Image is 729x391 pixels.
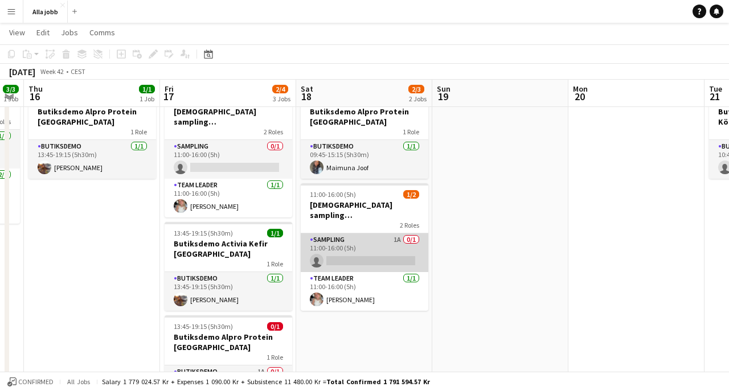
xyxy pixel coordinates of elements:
span: 2/4 [272,85,288,93]
app-job-card: 11:00-16:00 (5h)1/2[DEMOGRAPHIC_DATA] sampling [GEOGRAPHIC_DATA]2 RolesSampling1A0/111:00-16:00 (... [301,183,428,311]
h3: Butiksdemo Alpro Protein [GEOGRAPHIC_DATA] [301,106,428,127]
app-job-card: 11:00-16:00 (5h)1/2[DEMOGRAPHIC_DATA] sampling [GEOGRAPHIC_DATA]2 RolesSampling0/111:00-16:00 (5h... [165,90,292,217]
span: All jobs [65,377,92,386]
app-card-role: Team Leader1/111:00-16:00 (5h)[PERSON_NAME] [301,272,428,311]
app-card-role: Butiksdemo1/113:45-19:15 (5h30m)[PERSON_NAME] [28,140,156,179]
div: [DATE] [9,66,35,77]
span: 2 Roles [400,221,419,229]
span: Edit [36,27,50,38]
span: View [9,27,25,38]
span: 18 [299,90,313,103]
app-job-card: 13:45-19:15 (5h30m)1/1Butiksdemo Activia Kefir [GEOGRAPHIC_DATA]1 RoleButiksdemo1/113:45-19:15 (5... [165,222,292,311]
a: Edit [32,25,54,40]
h3: [DEMOGRAPHIC_DATA] sampling [GEOGRAPHIC_DATA] [301,200,428,220]
span: 1 Role [267,353,283,361]
span: 1/2 [403,190,419,199]
span: 3/3 [3,85,19,93]
h3: Butiksdemo Alpro Protein [GEOGRAPHIC_DATA] [165,332,292,352]
div: CEST [71,67,85,76]
app-card-role: Team Leader1/111:00-16:00 (5h)[PERSON_NAME] [165,179,292,217]
div: 2 Jobs [409,94,427,103]
span: Total Confirmed 1 791 594.57 kr [326,377,430,386]
div: 1 Job [3,94,18,103]
app-job-card: 13:45-19:15 (5h30m)1/1Butiksdemo Alpro Protein [GEOGRAPHIC_DATA]1 RoleButiksdemo1/113:45-19:15 (5... [28,90,156,179]
span: 1 Role [130,127,147,136]
span: Mon [573,84,588,94]
span: 17 [163,90,174,103]
span: Week 42 [38,67,66,76]
span: 20 [571,90,588,103]
span: Comms [89,27,115,38]
span: 13:45-19:15 (5h30m) [174,229,233,237]
span: 1 Role [267,260,283,268]
h3: Butiksdemo Activia Kefir [GEOGRAPHIC_DATA] [165,238,292,259]
span: Fri [165,84,174,94]
span: Jobs [61,27,78,38]
span: Sat [301,84,313,94]
span: 16 [27,90,43,103]
span: Confirmed [18,378,54,386]
span: Thu [28,84,43,94]
span: 21 [707,90,722,103]
span: 1/1 [267,229,283,237]
app-job-card: 09:45-15:15 (5h30m)1/1Butiksdemo Alpro Protein [GEOGRAPHIC_DATA]1 RoleButiksdemo1/109:45-15:15 (5... [301,90,428,179]
a: Comms [85,25,120,40]
a: Jobs [56,25,83,40]
span: 2 Roles [264,127,283,136]
a: View [5,25,30,40]
app-card-role: Butiksdemo1/113:45-19:15 (5h30m)[PERSON_NAME] [165,272,292,311]
div: Salary 1 779 024.57 kr + Expenses 1 090.00 kr + Subsistence 11 480.00 kr = [102,377,430,386]
span: 2/3 [408,85,424,93]
h3: [DEMOGRAPHIC_DATA] sampling [GEOGRAPHIC_DATA] [165,106,292,127]
h3: Butiksdemo Alpro Protein [GEOGRAPHIC_DATA] [28,106,156,127]
app-card-role: Sampling0/111:00-16:00 (5h) [165,140,292,179]
span: 19 [435,90,450,103]
button: Alla jobb [23,1,68,23]
span: Sun [437,84,450,94]
span: 13:45-19:15 (5h30m) [174,322,233,331]
div: 3 Jobs [273,94,290,103]
span: Tue [709,84,722,94]
app-card-role: Butiksdemo1/109:45-15:15 (5h30m)Maimuna Joof [301,140,428,179]
span: 1 Role [403,127,419,136]
span: 11:00-16:00 (5h) [310,190,356,199]
app-card-role: Sampling1A0/111:00-16:00 (5h) [301,233,428,272]
span: 1/1 [139,85,155,93]
button: Confirmed [6,376,55,388]
span: 0/1 [267,322,283,331]
div: 1 Job [140,94,154,103]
